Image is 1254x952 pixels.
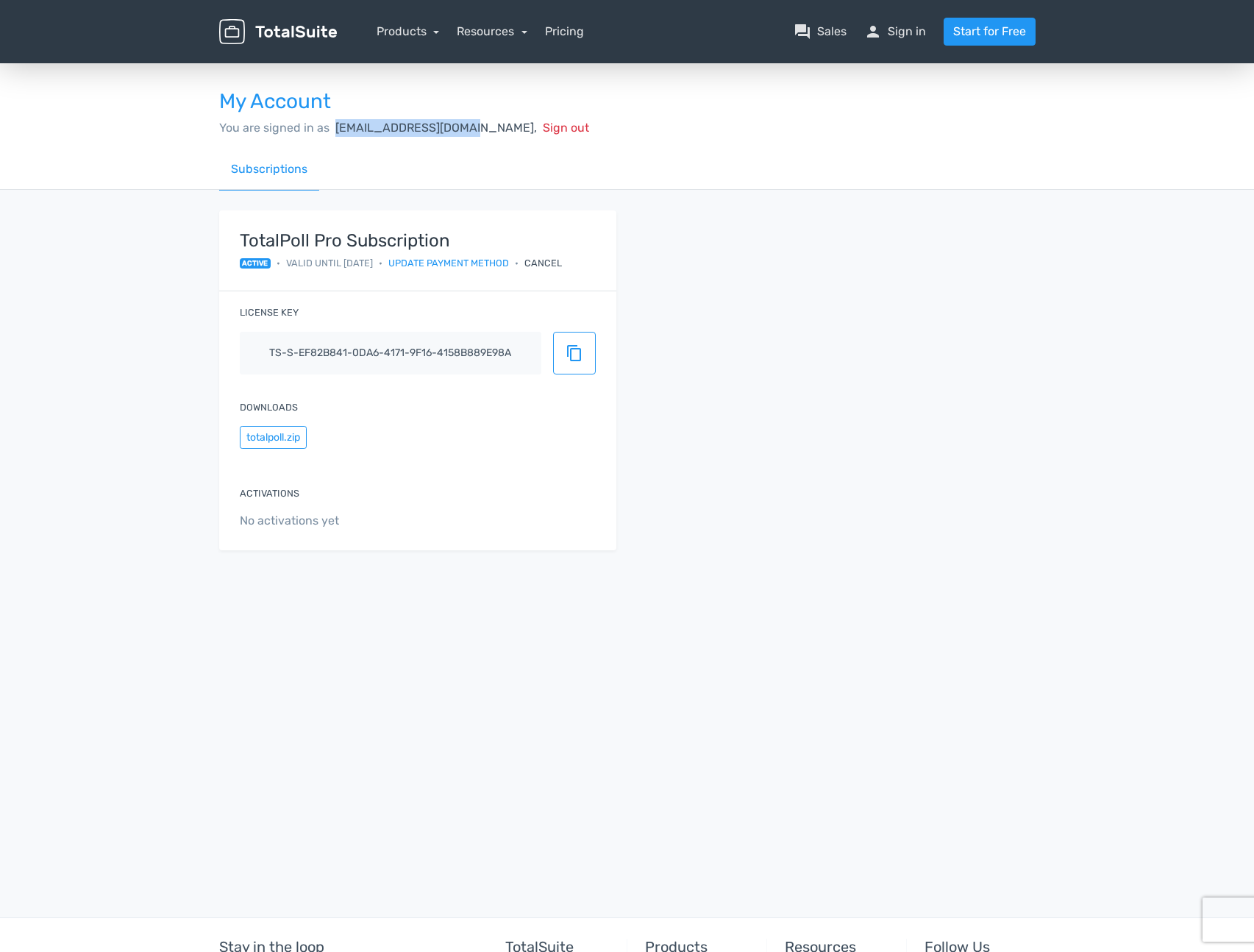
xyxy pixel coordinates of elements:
[219,149,319,191] a: Subscriptions
[240,426,307,449] button: totalpoll.zip
[566,344,583,362] span: content_copy
[240,231,563,250] strong: TotalPoll Pro Subscription
[379,256,382,270] span: •
[388,256,509,270] a: Update payment method
[240,258,271,269] span: active
[277,256,280,270] span: •
[794,23,811,40] span: question_answer
[944,18,1036,46] a: Start for Free
[219,90,1036,113] h3: My Account
[794,23,847,40] a: question_answerSales
[545,23,584,40] a: Pricing
[553,332,596,374] button: content_copy
[240,400,298,414] label: Downloads
[457,24,527,38] a: Resources
[286,256,373,270] span: Valid until [DATE]
[377,24,440,38] a: Products
[543,121,589,135] span: Sign out
[864,23,882,40] span: person
[335,121,537,135] span: [EMAIL_ADDRESS][DOMAIN_NAME],
[515,256,519,270] span: •
[240,486,299,500] label: Activations
[524,256,562,270] div: Cancel
[219,121,329,135] span: You are signed in as
[219,19,337,45] img: TotalSuite for WordPress
[864,23,926,40] a: personSign in
[240,512,596,530] span: No activations yet
[240,305,299,319] label: License key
